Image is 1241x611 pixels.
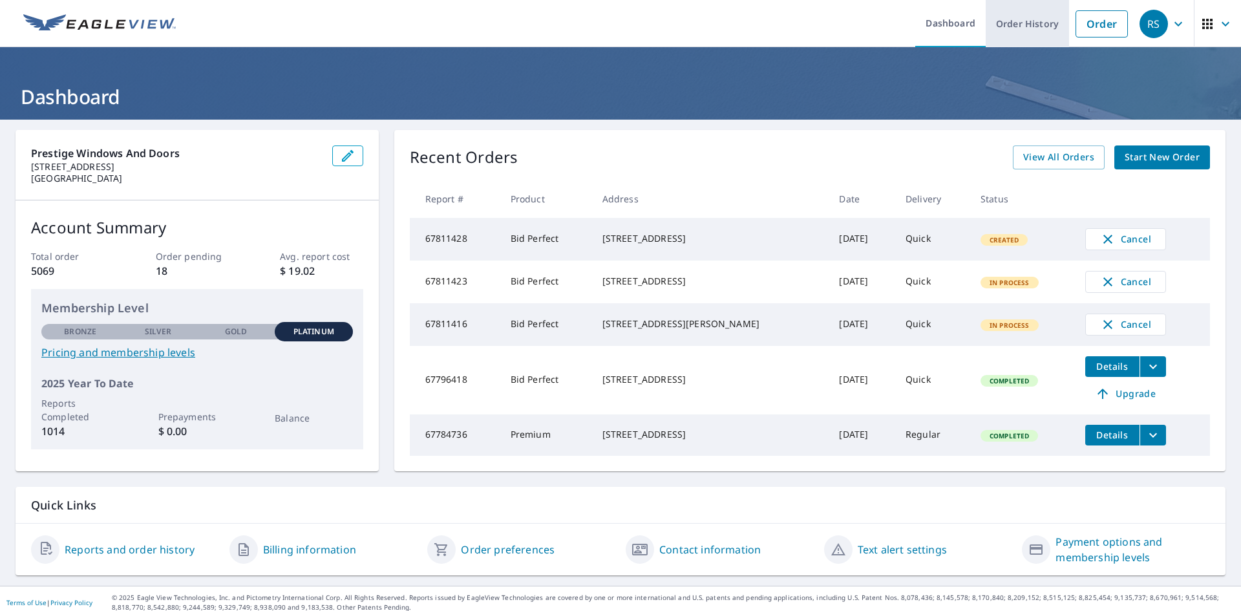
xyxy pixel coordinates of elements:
p: Gold [225,326,247,338]
td: [DATE] [829,218,895,261]
p: Avg. report cost [280,250,363,263]
a: Payment options and membership levels [1055,534,1210,565]
span: View All Orders [1023,149,1094,166]
span: Cancel [1099,317,1152,332]
span: In Process [982,278,1037,287]
td: Bid Perfect [500,261,592,303]
p: Prepayments [158,410,236,423]
button: Cancel [1085,271,1166,293]
span: In Process [982,321,1037,330]
td: Regular [895,414,970,456]
td: 67784736 [410,414,500,456]
p: [STREET_ADDRESS] [31,161,322,173]
td: 67811423 [410,261,500,303]
a: Upgrade [1085,383,1166,404]
td: [DATE] [829,414,895,456]
p: $ 19.02 [280,263,363,279]
span: Created [982,235,1026,244]
p: Recent Orders [410,145,518,169]
th: Delivery [895,180,970,218]
td: Bid Perfect [500,218,592,261]
button: filesDropdownBtn-67796418 [1140,356,1166,377]
th: Product [500,180,592,218]
p: Bronze [64,326,96,338]
p: Prestige Windows And Doors [31,145,322,161]
p: 2025 Year To Date [41,376,353,391]
td: Bid Perfect [500,346,592,414]
td: Premium [500,414,592,456]
button: detailsBtn-67784736 [1085,425,1140,445]
td: 67796418 [410,346,500,414]
h1: Dashboard [16,83,1225,110]
a: View All Orders [1013,145,1105,169]
td: Quick [895,346,970,414]
p: 5069 [31,263,114,279]
p: Account Summary [31,216,363,239]
td: 67811428 [410,218,500,261]
a: Start New Order [1114,145,1210,169]
p: 1014 [41,423,119,439]
span: Upgrade [1093,386,1158,402]
td: [DATE] [829,303,895,346]
td: Quick [895,218,970,261]
div: [STREET_ADDRESS][PERSON_NAME] [602,317,819,330]
p: Quick Links [31,497,1210,513]
td: Quick [895,303,970,346]
div: RS [1140,10,1168,38]
p: Silver [145,326,172,338]
th: Status [970,180,1075,218]
th: Report # [410,180,500,218]
span: Cancel [1099,274,1152,290]
button: Cancel [1085,228,1166,250]
span: Completed [982,376,1037,385]
a: Terms of Use [6,598,47,607]
a: Order preferences [461,542,555,557]
div: [STREET_ADDRESS] [602,428,819,441]
a: Order [1076,10,1128,38]
p: | [6,599,92,606]
a: Text alert settings [858,542,947,557]
td: [DATE] [829,261,895,303]
p: Order pending [156,250,239,263]
td: Quick [895,261,970,303]
span: Completed [982,431,1037,440]
button: Cancel [1085,314,1166,336]
div: [STREET_ADDRESS] [602,373,819,386]
td: 67811416 [410,303,500,346]
button: detailsBtn-67796418 [1085,356,1140,377]
td: Bid Perfect [500,303,592,346]
button: filesDropdownBtn-67784736 [1140,425,1166,445]
p: 18 [156,263,239,279]
p: Reports Completed [41,396,119,423]
span: Details [1093,429,1132,441]
p: $ 0.00 [158,423,236,439]
p: [GEOGRAPHIC_DATA] [31,173,322,184]
span: Details [1093,360,1132,372]
th: Address [592,180,829,218]
span: Cancel [1099,231,1152,247]
a: Reports and order history [65,542,195,557]
p: Total order [31,250,114,263]
div: [STREET_ADDRESS] [602,232,819,245]
td: [DATE] [829,346,895,414]
p: Membership Level [41,299,353,317]
img: EV Logo [23,14,176,34]
th: Date [829,180,895,218]
a: Contact information [659,542,761,557]
div: [STREET_ADDRESS] [602,275,819,288]
a: Pricing and membership levels [41,345,353,360]
p: Balance [275,411,352,425]
a: Privacy Policy [50,598,92,607]
a: Billing information [263,542,356,557]
span: Start New Order [1125,149,1200,166]
p: Platinum [293,326,334,338]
